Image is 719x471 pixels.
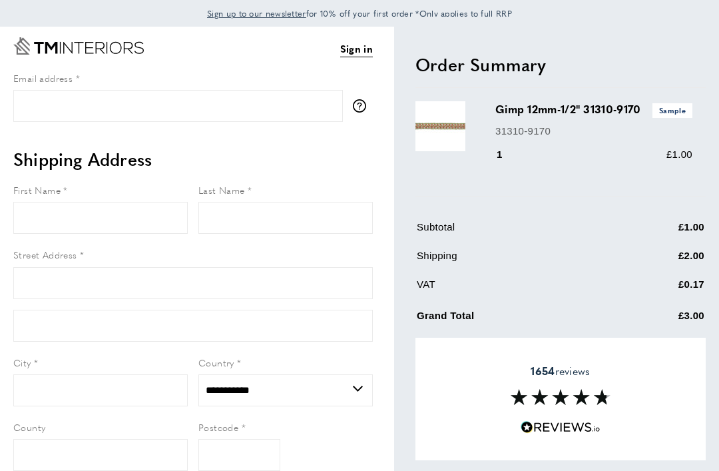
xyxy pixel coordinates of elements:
td: Subtotal [417,219,614,245]
p: 31310-9170 [495,123,692,139]
td: £2.00 [615,248,704,274]
td: Grand Total [417,305,614,334]
span: Last Name [198,183,245,197]
img: Reviews section [511,389,610,405]
span: County [13,420,45,434]
td: £0.17 [615,276,704,302]
span: First Name [13,183,61,197]
img: Gimp 12mm-1/2" 31310-9170 [415,101,465,151]
div: 1 [495,147,521,163]
span: City [13,356,31,369]
span: Postcode [198,420,238,434]
td: £3.00 [615,305,704,334]
span: Email address [13,71,73,85]
span: £1.00 [666,149,692,160]
a: Sign in [340,41,373,57]
img: Reviews.io 5 stars [521,421,600,434]
a: Go to Home page [13,37,144,55]
td: £1.00 [615,219,704,245]
td: VAT [417,276,614,302]
h3: Gimp 12mm-1/2" 31310-9170 [495,101,692,117]
span: Street Address [13,248,77,261]
span: reviews [531,364,590,378]
td: Shipping [417,248,614,274]
button: More information [353,99,373,113]
span: for 10% off your first order *Only applies to full RRP [207,7,512,19]
span: Country [198,356,234,369]
strong: 1654 [531,363,555,378]
span: Sign up to our newsletter [207,7,306,19]
a: Sign up to our newsletter [207,7,306,20]
h2: Shipping Address [13,147,373,171]
span: Sample [652,103,692,117]
h2: Order Summary [415,53,706,77]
